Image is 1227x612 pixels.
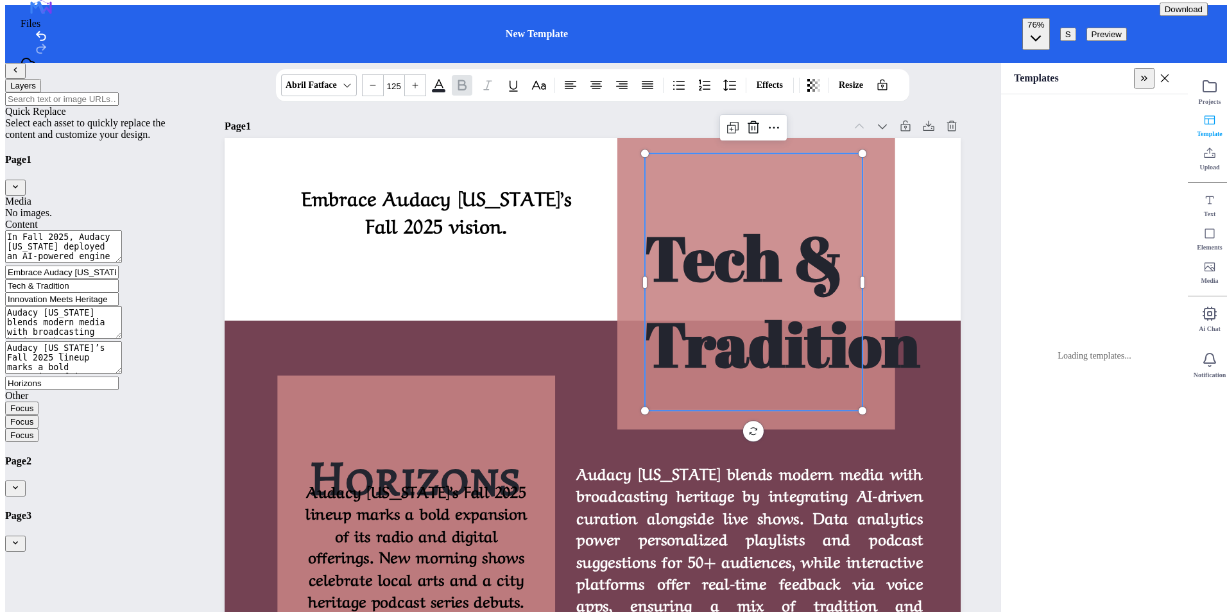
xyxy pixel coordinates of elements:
button: Layers [5,79,41,92]
div: Select each asset to quickly replace the content and customize your design. [5,117,185,140]
span: Resize [836,80,866,90]
span: Media [1201,276,1218,285]
span: Template [1197,130,1223,139]
h4: Page 2 [5,455,185,467]
span: Ai Chat [1199,325,1221,334]
textarea: Audacy [US_STATE]’s Fall 2025 lineup marks a bold expansion of its radio and digital offerings. N... [5,341,122,374]
span: Embrace Audacy [US_STATE]’s Fall 2025 vision. [302,182,572,239]
div: Files [21,18,62,30]
div: Media [5,196,185,207]
button: Focus [5,402,39,415]
button: Preview [1086,28,1127,41]
div: Content [5,219,185,230]
div: Loading templates... [1011,105,1178,607]
input: Search text or image URLs… [5,92,119,106]
input: Type text… [5,266,119,279]
button: Collapse sidebar [5,63,26,79]
span: Horizons [309,445,522,512]
span: Text [1204,210,1216,219]
span: Elements [1197,243,1222,252]
button: Collapse [5,180,26,196]
div: New Template [506,28,568,40]
span: Upload [1199,163,1219,172]
span: Preview [1092,30,1122,39]
button: 76% [1022,18,1050,51]
span: Download [1165,4,1203,14]
button: Expand sidebar [1134,68,1154,89]
p: Templates [1014,63,1134,94]
h4: Page 3 [5,510,185,522]
input: Type text… [5,279,119,293]
div: Page 1 [225,121,845,132]
h4: Page 1 [5,154,185,166]
span: Effects [754,80,785,90]
span: Projects [1199,98,1221,106]
span: Notification [1194,371,1226,380]
div: No images. [5,207,185,219]
button: Focus [5,415,39,429]
span: Tech & Tradition [645,216,920,384]
div: Other [5,390,185,402]
textarea: Audacy [US_STATE] blends modern media with broadcasting heritage by integrating AI-driven curatio... [5,306,122,339]
button: Expand [5,536,26,552]
button: Expand [5,480,26,497]
input: Type text… [5,377,119,390]
textarea: In Fall 2025, Audacy [US_STATE] deployed an AI-powered engine to curate personalized playlists. A... [5,230,122,263]
button: Open user menu [1060,28,1076,41]
div: S [1065,30,1071,39]
button: Download [1160,3,1208,16]
button: Focus [5,429,39,442]
input: Type text… [5,293,119,306]
div: Quick Replace [5,106,185,117]
div: Abril Fatface [283,78,339,93]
